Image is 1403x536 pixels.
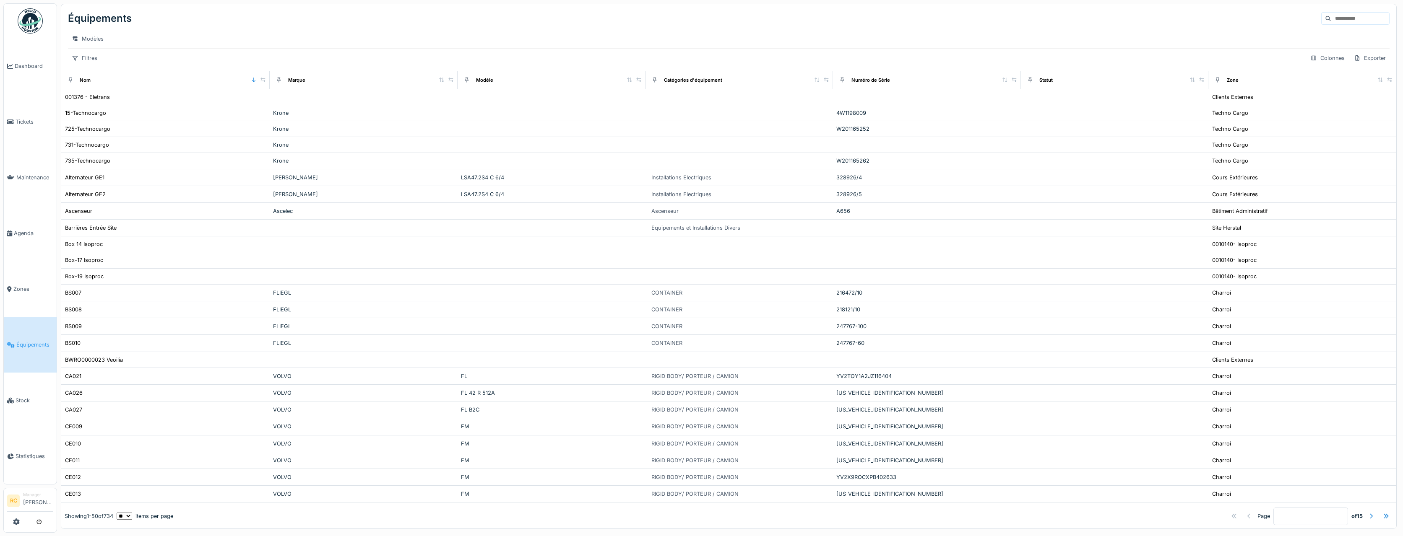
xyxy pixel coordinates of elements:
[836,339,1018,347] div: 247767-60
[65,389,83,397] div: CA026
[4,317,57,373] a: Équipements
[1212,289,1231,297] div: Charroi
[836,406,1018,414] div: [US_VEHICLE_IDENTIFICATION_NUMBER]
[4,428,57,484] a: Statistiques
[65,422,82,430] div: CE009
[836,456,1018,464] div: [US_VEHICLE_IDENTIFICATION_NUMBER]
[16,396,53,404] span: Stock
[1212,93,1253,101] div: Clients Externes
[7,495,20,507] li: RC
[461,190,642,198] div: LSA47.2S4 C 6/4
[461,406,642,414] div: FL B2C
[1227,77,1239,84] div: Zone
[68,33,107,45] div: Modèles
[664,77,722,84] div: Catégories d'équipement
[65,272,104,280] div: Box-19 Isoproc
[273,422,454,430] div: VOLVO
[651,406,739,414] div: RIGID BODY/ PORTEUR / CAMION
[273,141,454,149] div: Krone
[1039,77,1053,84] div: Statut
[65,157,110,165] div: 735-Technocargo
[273,440,454,448] div: VOLVO
[1212,339,1231,347] div: Charroi
[836,109,1018,117] div: 4W1198009
[273,157,454,165] div: Krone
[23,492,53,498] div: Manager
[65,93,110,101] div: 001376 - Eletrans
[13,285,53,293] span: Zones
[836,173,1018,181] div: 328926/4
[651,490,739,498] div: RIGID BODY/ PORTEUR / CAMION
[273,125,454,133] div: Krone
[1212,141,1248,149] div: Techno Cargo
[65,125,110,133] div: 725-Technocargo
[461,473,642,481] div: FM
[15,62,53,70] span: Dashboard
[273,339,454,347] div: FLIEGL
[273,109,454,117] div: Krone
[273,389,454,397] div: VOLVO
[1307,52,1348,64] div: Colonnes
[651,422,739,430] div: RIGID BODY/ PORTEUR / CAMION
[1212,406,1231,414] div: Charroi
[273,372,454,380] div: VOLVO
[14,229,53,237] span: Agenda
[7,492,53,512] a: RC Manager[PERSON_NAME]
[4,94,57,150] a: Tickets
[836,389,1018,397] div: [US_VEHICLE_IDENTIFICATION_NUMBER]
[16,341,53,349] span: Équipements
[1212,224,1241,232] div: Site Herstal
[273,456,454,464] div: VOLVO
[836,490,1018,498] div: [US_VEHICLE_IDENTIFICATION_NUMBER]
[1212,473,1231,481] div: Charroi
[1212,456,1231,464] div: Charroi
[1212,173,1258,181] div: Cours Extérieures
[65,456,80,464] div: CE011
[1212,109,1248,117] div: Techno Cargo
[1212,157,1248,165] div: Techno Cargo
[273,173,454,181] div: [PERSON_NAME]
[16,173,53,181] span: Maintenance
[836,322,1018,330] div: 247767-100
[1212,306,1231,313] div: Charroi
[651,224,740,232] div: Equipements et Installations Divers
[65,173,104,181] div: Alternateur GE1
[1212,240,1257,248] div: 0010140- Isoproc
[65,224,117,232] div: Barrières Entrée Site
[273,289,454,297] div: FLIEGL
[65,473,81,481] div: CE012
[461,173,642,181] div: LSA47.2S4 C 6/4
[851,77,890,84] div: Numéro de Série
[65,513,113,520] div: Showing 1 - 50 of 734
[65,141,109,149] div: 731-Technocargo
[651,306,682,313] div: CONTAINER
[476,77,493,84] div: Modèle
[1212,440,1231,448] div: Charroi
[4,261,57,317] a: Zones
[1212,190,1258,198] div: Cours Extérieures
[461,490,642,498] div: FM
[651,289,682,297] div: CONTAINER
[68,52,101,64] div: Filtres
[1212,272,1257,280] div: 0010140- Isoproc
[461,440,642,448] div: FM
[651,440,739,448] div: RIGID BODY/ PORTEUR / CAMION
[4,373,57,428] a: Stock
[836,190,1018,198] div: 328926/5
[461,372,642,380] div: FL
[1212,372,1231,380] div: Charroi
[461,389,642,397] div: FL 42 R 512A
[273,306,454,313] div: FLIEGL
[1212,356,1253,364] div: Clients Externes
[836,372,1018,380] div: YV2TOY1A2JZ116404
[651,372,739,380] div: RIGID BODY/ PORTEUR / CAMION
[65,256,103,264] div: Box-17 Isoproc
[836,207,1018,215] div: A656
[65,490,81,498] div: CE013
[16,452,53,460] span: Statistiques
[273,207,454,215] div: Ascelec
[65,289,81,297] div: BS007
[273,406,454,414] div: VOLVO
[65,207,92,215] div: Ascenseur
[651,207,679,215] div: Ascenseur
